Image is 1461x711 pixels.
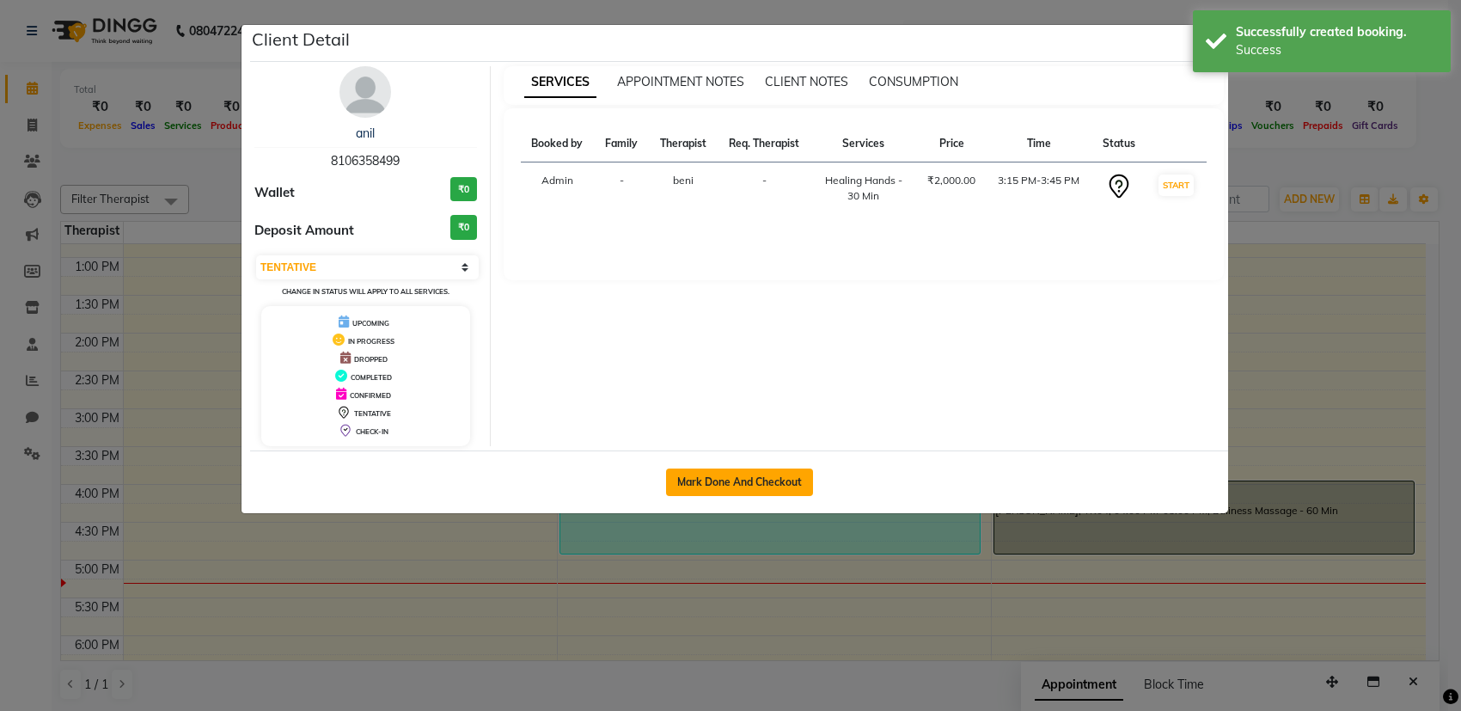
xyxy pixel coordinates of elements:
button: START [1158,175,1194,196]
small: Change in status will apply to all services. [282,287,449,296]
h3: ₹0 [450,177,477,202]
span: Deposit Amount [254,221,354,241]
div: Healing Hands - 30 Min [821,173,906,204]
span: TENTATIVE [354,409,391,418]
span: DROPPED [354,355,388,364]
button: Mark Done And Checkout [666,469,813,496]
th: Req. Therapist [718,126,811,162]
th: Family [594,126,648,162]
th: Services [810,126,916,162]
th: Status [1091,126,1146,162]
span: beni [673,174,694,187]
th: Booked by [521,126,595,162]
span: COMPLETED [351,373,392,382]
th: Time [987,126,1091,162]
span: APPOINTMENT NOTES [617,74,744,89]
span: 8106358499 [331,153,400,169]
h5: Client Detail [252,27,350,52]
div: Success [1236,41,1438,59]
span: SERVICES [524,67,596,98]
span: IN PROGRESS [348,337,394,346]
span: CONSUMPTION [869,74,958,89]
td: 3:15 PM-3:45 PM [987,162,1091,215]
th: Therapist [649,126,718,162]
h3: ₹0 [450,215,477,240]
td: - [718,162,811,215]
span: CONFIRMED [350,391,391,400]
span: CLIENT NOTES [765,74,848,89]
div: ₹2,000.00 [926,173,976,188]
td: Admin [521,162,595,215]
th: Price [916,126,987,162]
div: Successfully created booking. [1236,23,1438,41]
td: - [594,162,648,215]
a: anil [356,126,375,141]
img: avatar [339,66,391,118]
span: Wallet [254,183,295,203]
span: CHECK-IN [356,427,388,436]
span: UPCOMING [352,319,389,328]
